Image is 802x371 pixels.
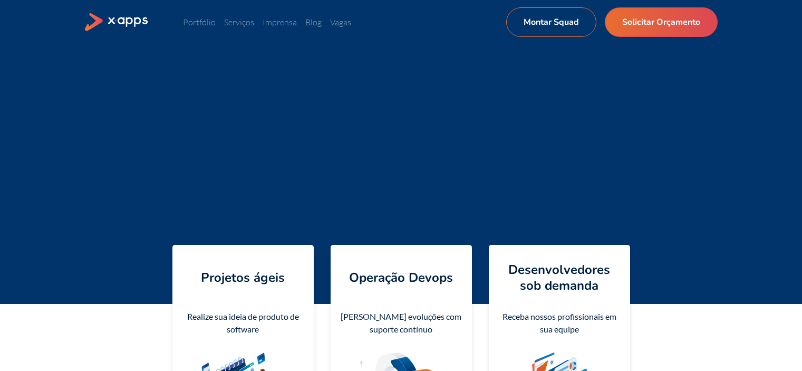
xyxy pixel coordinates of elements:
[181,310,305,336] div: Realize sua ideia de produto de software
[183,17,216,27] a: Portfólio
[497,262,622,293] h4: Desenvolvedores sob demanda
[605,7,718,37] a: Solicitar Orçamento
[224,17,254,27] a: Serviços
[263,17,297,27] a: Imprensa
[349,270,453,286] h4: Operação Devops
[305,17,322,27] a: Blog
[201,270,285,286] h4: Projetos ágeis
[497,310,622,336] div: Receba nossos profissionais em sua equipe
[330,17,351,27] a: Vagas
[506,7,596,37] a: Montar Squad
[339,310,463,336] div: [PERSON_NAME] evoluções com suporte contínuo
